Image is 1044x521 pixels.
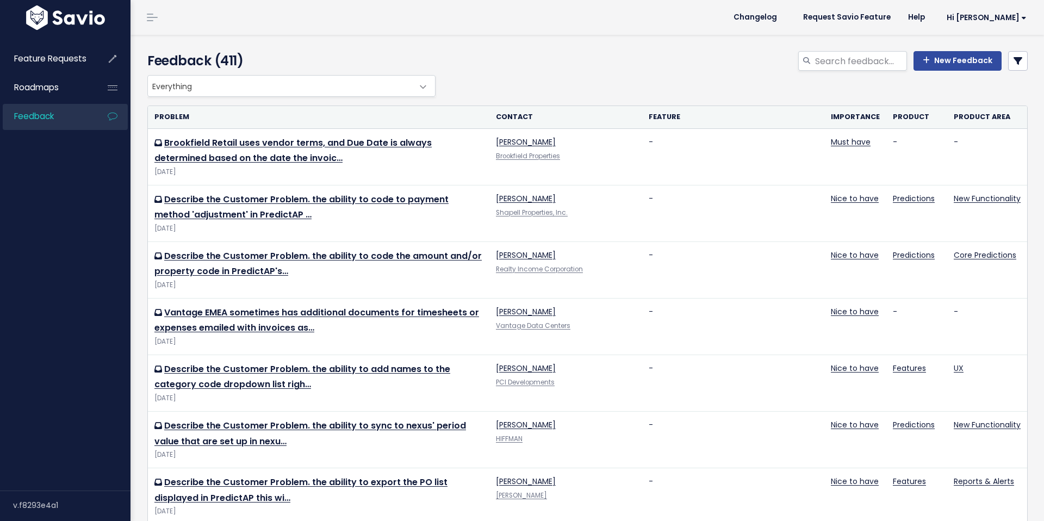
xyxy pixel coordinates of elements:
td: - [642,411,824,468]
a: [PERSON_NAME] [496,250,556,260]
td: - [886,298,947,355]
a: Reports & Alerts [954,476,1014,487]
a: Predictions [893,193,935,204]
div: [DATE] [154,393,483,404]
a: Brookfield Properties [496,152,560,160]
th: Product Area [947,106,1027,128]
a: [PERSON_NAME] [496,363,556,374]
a: Nice to have [831,419,879,430]
input: Search feedback... [814,51,907,71]
div: [DATE] [154,336,483,348]
span: Feedback [14,110,54,122]
a: [PERSON_NAME] [496,419,556,430]
a: Realty Income Corporation [496,265,583,274]
div: v.f8293e4a1 [13,491,130,519]
a: Roadmaps [3,75,90,100]
td: - [642,241,824,298]
th: Product [886,106,947,128]
td: - [642,185,824,241]
a: Nice to have [831,193,879,204]
a: Nice to have [831,363,879,374]
a: Features [893,363,926,374]
a: Feature Requests [3,46,90,71]
a: Feedback [3,104,90,129]
span: Feature Requests [14,53,86,64]
a: Nice to have [831,250,879,260]
div: [DATE] [154,223,483,234]
td: - [642,298,824,355]
th: Feature [642,106,824,128]
a: Vantage Data Centers [496,321,570,330]
a: Core Predictions [954,250,1016,260]
a: Nice to have [831,306,879,317]
a: Describe the Customer Problem. the ability to sync to nexus' period value that are set up in nexu… [154,419,466,448]
span: Everything [148,76,413,96]
a: Vantage EMEA sometimes has additional documents for timesheets or expenses emailed with invoices as… [154,306,479,334]
div: [DATE] [154,449,483,461]
td: - [947,298,1027,355]
a: New Feedback [913,51,1002,71]
td: - [886,128,947,185]
a: [PERSON_NAME] [496,491,547,500]
a: Hi [PERSON_NAME] [934,9,1035,26]
th: Contact [489,106,642,128]
a: HIFFMAN [496,435,523,443]
div: [DATE] [154,280,483,291]
a: Must have [831,137,871,147]
a: PCI Developments [496,378,555,387]
a: [PERSON_NAME] [496,193,556,204]
img: logo-white.9d6f32f41409.svg [23,5,108,30]
a: [PERSON_NAME] [496,137,556,147]
span: Roadmaps [14,82,59,93]
a: Request Savio Feature [794,9,899,26]
a: UX [954,363,964,374]
a: Predictions [893,250,935,260]
a: Predictions [893,419,935,430]
div: [DATE] [154,506,483,517]
a: Describe the Customer Problem. the ability to code the amount and/or property code in PredictAP's… [154,250,482,278]
a: Help [899,9,934,26]
td: - [642,355,824,411]
a: Features [893,476,926,487]
td: - [947,128,1027,185]
a: Nice to have [831,476,879,487]
th: Importance [824,106,886,128]
a: New Functionality [954,193,1021,204]
a: [PERSON_NAME] [496,476,556,487]
a: Describe the Customer Problem. the ability to code to payment method 'adjustment' in PredictAP … [154,193,449,221]
a: Shapell Properties, Inc. [496,208,568,217]
div: [DATE] [154,166,483,178]
a: [PERSON_NAME] [496,306,556,317]
td: - [642,128,824,185]
a: Describe the Customer Problem. the ability to export the PO list displayed in PredictAP this wi… [154,476,448,504]
a: Brookfield Retail uses vendor terms, and Due Date is always determined based on the date the invoic… [154,137,432,165]
span: Hi [PERSON_NAME] [947,14,1027,22]
a: Describe the Customer Problem. the ability to add names to the category code dropdown list righ… [154,363,450,391]
a: New Functionality [954,419,1021,430]
h4: Feedback (411) [147,51,430,71]
span: Everything [147,75,436,97]
span: Changelog [734,14,777,21]
th: Problem [148,106,489,128]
